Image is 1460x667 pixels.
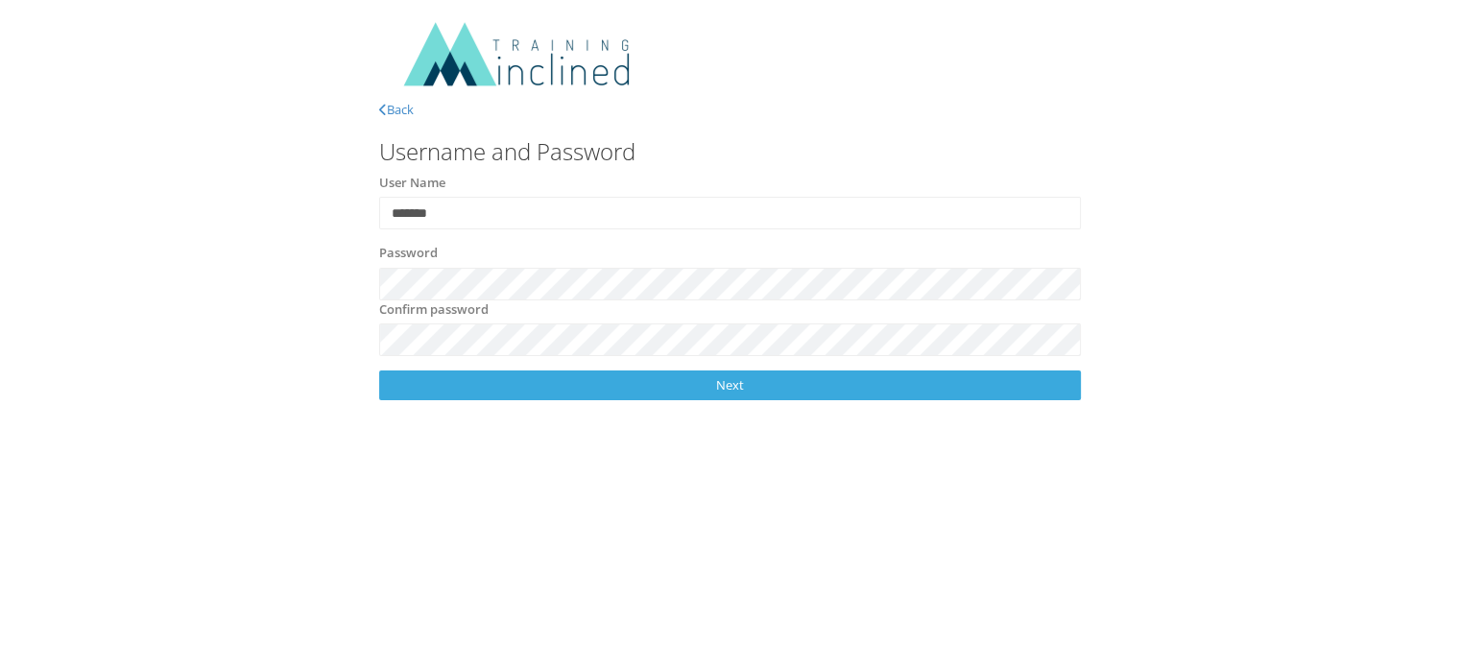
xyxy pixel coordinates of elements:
[379,300,489,320] label: Confirm password
[379,19,667,91] img: 1200x300Final-InclinedTrainingLogo.png
[379,174,445,193] label: User Name
[379,370,1081,400] a: Next
[379,244,438,263] label: Password
[379,101,414,118] a: Back
[379,139,1081,164] h3: Username and Password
